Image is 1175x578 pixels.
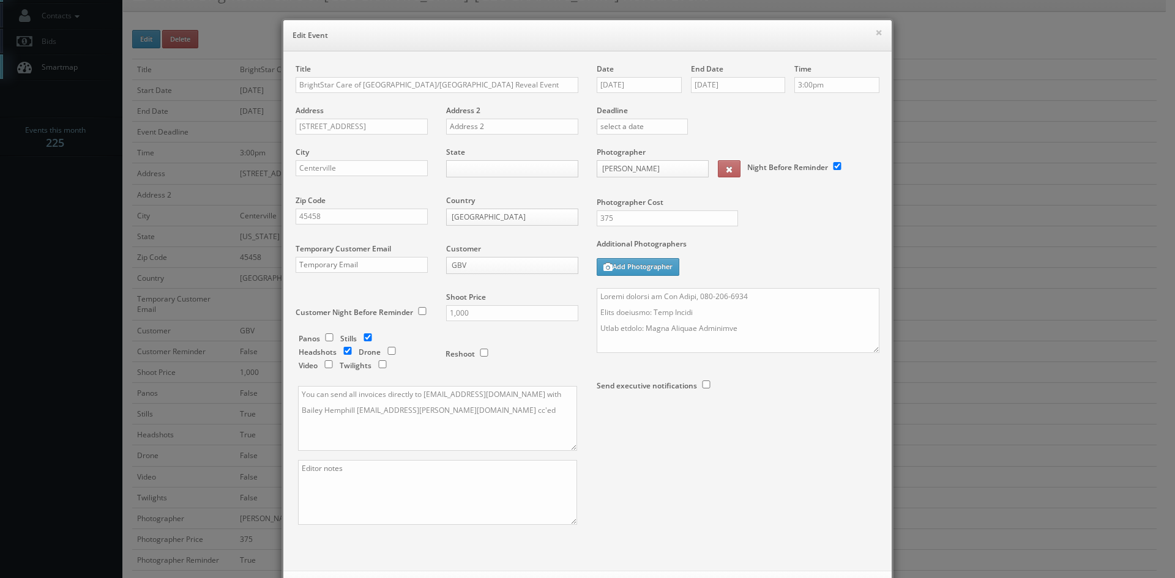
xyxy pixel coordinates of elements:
[875,28,882,37] button: ×
[340,360,371,371] label: Twilights
[597,210,738,226] input: Photographer Cost
[794,64,811,74] label: Time
[597,288,879,353] textarea: Loremi dolorsi am Con Adipi, 080-206-6934 Elits doeiusmo: Temp Incidi Utlab etdolo: Magna Aliquae...
[597,239,879,255] label: Additional Photographers
[446,195,475,206] label: Country
[597,77,682,93] input: Select a date
[296,147,309,157] label: City
[299,347,337,357] label: Headshots
[691,77,785,93] input: Select a date
[296,105,324,116] label: Address
[296,160,428,176] input: City
[597,160,709,177] a: [PERSON_NAME]
[296,119,428,135] input: Address
[446,305,578,321] input: Shoot Price
[452,209,562,225] span: [GEOGRAPHIC_DATA]
[587,105,889,116] label: Deadline
[296,209,428,224] input: Zip Code
[296,307,413,317] label: Customer Night Before Reminder
[587,197,889,207] label: Photographer Cost
[747,162,828,172] label: Night Before Reminder
[597,258,679,276] button: Add Photographer
[446,243,481,254] label: Customer
[296,243,391,254] label: Temporary Customer Email
[597,147,646,157] label: Photographer
[446,209,578,226] a: [GEOGRAPHIC_DATA]
[452,258,562,273] span: GBV
[298,386,577,451] textarea: You can send all invoices directly to [EMAIL_ADDRESS][DOMAIN_NAME] with Bailey Hemphill [EMAIL_AD...
[340,333,357,344] label: Stills
[296,64,311,74] label: Title
[359,347,381,357] label: Drone
[293,29,882,42] h6: Edit Event
[296,195,326,206] label: Zip Code
[597,380,697,391] label: Send executive notifications
[597,64,614,74] label: Date
[446,292,486,302] label: Shoot Price
[446,147,465,157] label: State
[296,257,428,273] input: Temporary Email
[602,161,692,177] span: [PERSON_NAME]
[446,349,475,359] label: Reshoot
[597,119,688,135] input: select a date
[299,333,320,344] label: Panos
[296,77,578,93] input: Title
[446,257,578,274] a: GBV
[446,119,578,135] input: Address 2
[446,105,480,116] label: Address 2
[299,360,318,371] label: Video
[691,64,723,74] label: End Date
